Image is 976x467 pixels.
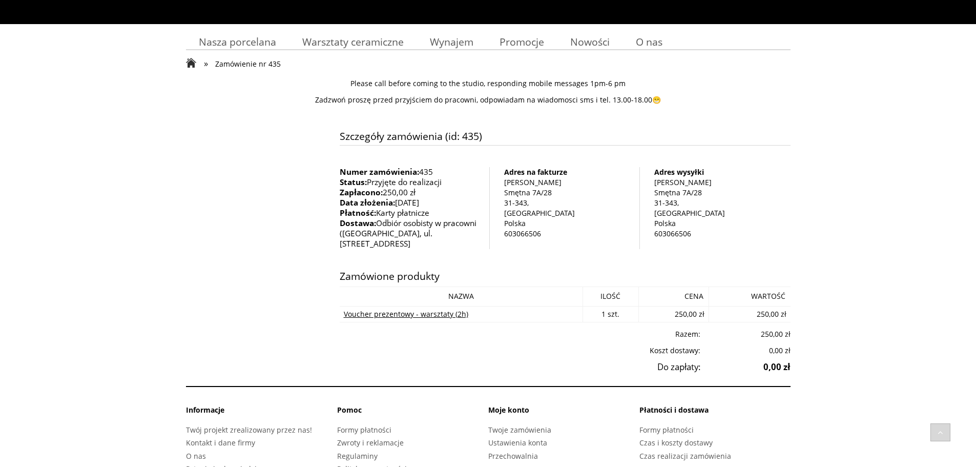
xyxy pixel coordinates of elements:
strong: Płatność: [340,208,376,218]
p: [PERSON_NAME] [654,177,719,188]
a: Twój projekt zrealizowany przez nas! [186,425,312,435]
strong: Data złożenia: [340,197,395,208]
p: Zadzwoń proszę przed przyjściem do pracowni, odpowiadam na wiadomosci sms i tel. 13.00-18.00😁 [186,95,791,105]
p: 603066506 [654,229,719,239]
strong: Zapłacono: [340,187,383,198]
a: Warsztaty ceramiczne [289,32,417,52]
span: Odbiór osobisty w pracowni ([GEOGRAPHIC_DATA], ul. [STREET_ADDRESS] [340,218,476,249]
a: Nowości [557,32,622,52]
td: Ilość [583,287,638,307]
span: [DATE] [395,197,419,208]
span: Karty płatnicze [376,208,429,218]
span: Warsztaty ceramiczne [302,35,404,49]
strong: 0,00 zł [763,361,791,373]
td: Nazwa [340,287,583,307]
span: Nasza porcelana [199,35,276,49]
a: Przechowalnia [488,451,538,461]
a: Ustawienia konta [488,438,547,448]
p: Please call before coming to the studio, responding mobile messages 1pm-6 pm [186,79,791,88]
a: Regulaminy [337,451,378,461]
b: Adres wysyłki [654,167,704,177]
a: O nas [186,451,206,461]
b: Adres na fakturze [504,167,567,177]
p: Smętna 7A/28 [504,188,569,198]
a: Voucher prezentowy - warsztaty (2h) [344,309,468,319]
span: Szczegóły zamówienia (id: 435) [340,127,791,145]
p: 31-343, [GEOGRAPHIC_DATA] [504,198,569,218]
a: Czas i koszty dostawy [639,438,713,448]
a: Kontakt i dane firmy [186,438,255,448]
td: Wartość [709,287,790,307]
span: Do zapłaty: [657,361,700,373]
a: O nas [622,32,675,52]
span: 0,00 zł [700,346,791,355]
li: Informacje [186,405,337,423]
a: Promocje [486,32,557,52]
p: 31-343, [GEOGRAPHIC_DATA] [654,198,719,218]
p: Smętna 7A/28 [654,188,719,198]
a: Czas realizacji zamówienia [639,451,731,461]
span: Promocje [500,35,544,49]
a: Wynajem [417,32,486,52]
span: 435 [419,167,433,177]
p: 603066506 [504,229,569,239]
td: 250,00 zł [638,306,709,322]
a: Twoje zamówienia [488,425,551,435]
td: Cena [638,287,709,307]
li: 250,00 zł [340,188,489,198]
li: Moje konto [488,405,639,423]
a: Nasza porcelana [186,32,289,52]
strong: Status: [340,177,367,188]
span: Wynajem [430,35,473,49]
a: Formy płatności [639,425,694,435]
span: Nowości [570,35,610,49]
span: O nas [636,35,662,49]
td: 250,00 zł [709,306,790,322]
h4: Zamówione produkty [340,271,791,281]
li: Płatności i dostawa [639,405,791,423]
strong: Numer zamówienia: [340,167,419,177]
p: Polska [504,218,569,229]
p: [PERSON_NAME] [504,177,569,188]
strong: Dostawa: [340,218,376,229]
a: Formy płatności [337,425,391,435]
a: Zwroty i reklamacje [337,438,404,448]
span: 250,00 zł [700,330,791,339]
span: Zamówienie nr 435 [215,59,281,69]
span: Przyjęte do realizacji [367,177,442,188]
td: 1 szt. [583,306,638,322]
span: Razem: [340,330,700,339]
li: Pomoc [337,405,488,423]
span: » [204,57,208,69]
span: Koszt dostawy: [340,346,700,355]
p: Polska [654,218,719,229]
